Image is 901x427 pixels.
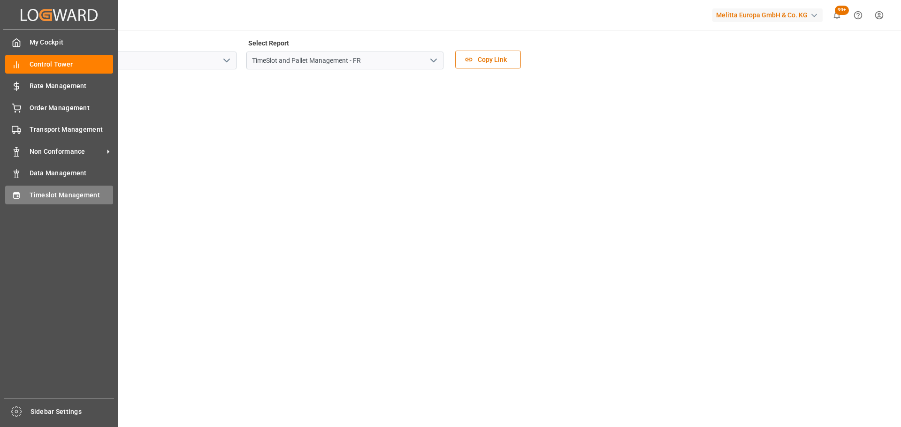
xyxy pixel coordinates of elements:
[5,55,113,73] a: Control Tower
[835,6,849,15] span: 99+
[30,60,114,69] span: Control Tower
[712,8,823,22] div: Melitta Europa GmbH & Co. KG
[712,6,826,24] button: Melitta Europa GmbH & Co. KG
[31,407,115,417] span: Sidebar Settings
[848,5,869,26] button: Help Center
[5,164,113,182] a: Data Management
[426,53,440,68] button: open menu
[30,37,114,47] span: My Cockpit
[473,55,512,65] span: Copy Link
[826,5,848,26] button: show 100 new notifications
[5,186,113,204] a: Timeslot Management
[219,53,233,68] button: open menu
[5,33,113,52] a: My Cockpit
[30,190,114,200] span: Timeslot Management
[5,98,113,117] a: Order Management
[5,120,113,139] a: Transport Management
[30,103,114,113] span: Order Management
[455,51,521,68] button: Copy Link
[30,81,114,91] span: Rate Management
[30,147,104,157] span: Non Conformance
[5,77,113,95] a: Rate Management
[30,168,114,178] span: Data Management
[246,52,443,69] input: Type to search/select
[39,52,237,69] input: Type to search/select
[246,37,290,50] label: Select Report
[30,125,114,135] span: Transport Management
